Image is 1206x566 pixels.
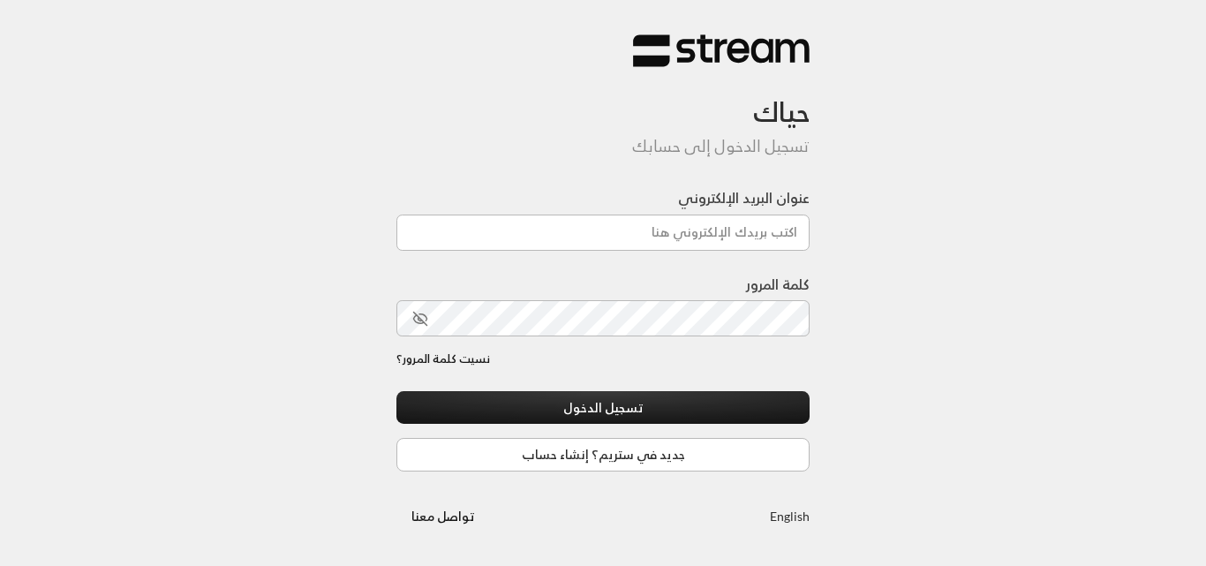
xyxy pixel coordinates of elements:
button: تسجيل الدخول [396,391,810,424]
button: toggle password visibility [405,304,435,334]
input: اكتب بريدك الإلكتروني هنا [396,215,810,251]
button: تواصل معنا [396,500,489,532]
a: نسيت كلمة المرور؟ [396,351,490,368]
h5: تسجيل الدخول إلى حسابك [396,137,810,156]
label: عنوان البريد الإلكتروني [678,187,810,208]
label: كلمة المرور [746,274,810,295]
a: English [770,500,810,532]
a: تواصل معنا [396,505,489,527]
h3: حياك [396,68,810,129]
img: Stream Logo [633,34,810,68]
a: جديد في ستريم؟ إنشاء حساب [396,438,810,471]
